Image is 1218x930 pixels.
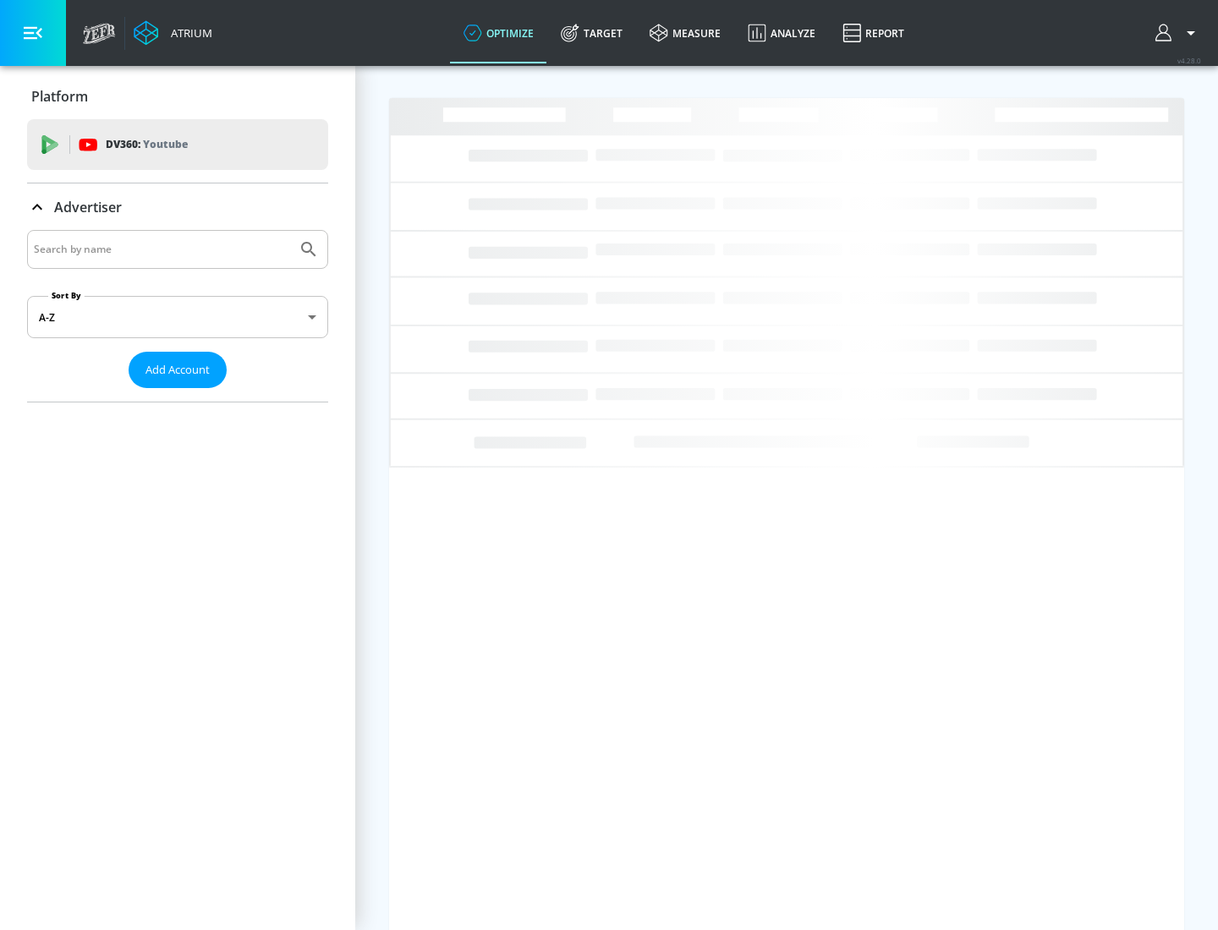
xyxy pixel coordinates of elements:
[27,119,328,170] div: DV360: Youtube
[34,238,290,260] input: Search by name
[27,296,328,338] div: A-Z
[27,183,328,231] div: Advertiser
[450,3,547,63] a: optimize
[636,3,734,63] a: measure
[164,25,212,41] div: Atrium
[134,20,212,46] a: Atrium
[145,360,210,380] span: Add Account
[143,135,188,153] p: Youtube
[129,352,227,388] button: Add Account
[54,198,122,216] p: Advertiser
[27,388,328,402] nav: list of Advertiser
[27,230,328,402] div: Advertiser
[734,3,829,63] a: Analyze
[27,73,328,120] div: Platform
[106,135,188,154] p: DV360:
[829,3,918,63] a: Report
[31,87,88,106] p: Platform
[48,290,85,301] label: Sort By
[1177,56,1201,65] span: v 4.28.0
[547,3,636,63] a: Target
